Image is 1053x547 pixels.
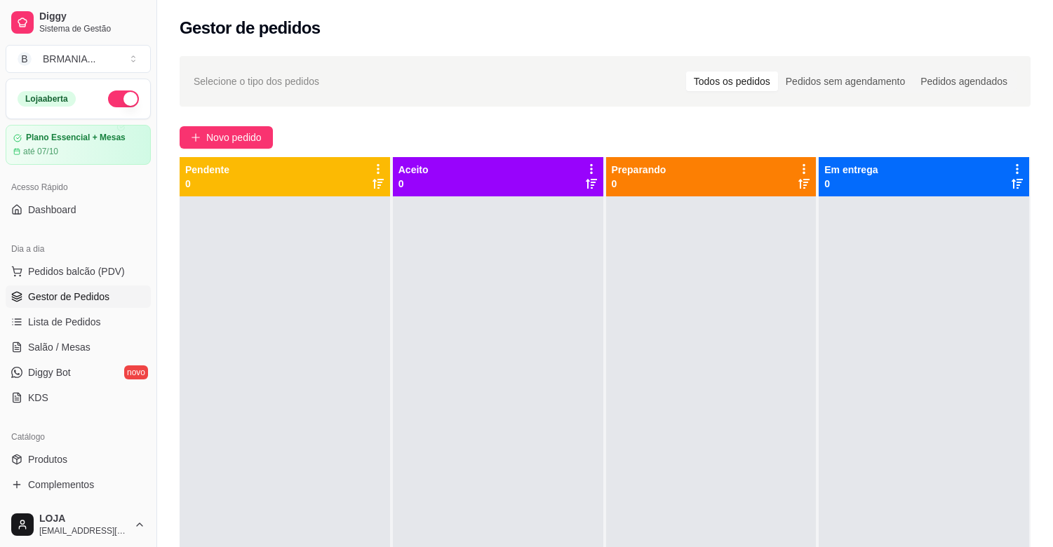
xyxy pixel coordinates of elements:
span: Gestor de Pedidos [28,290,109,304]
div: Dia a dia [6,238,151,260]
span: Lista de Pedidos [28,315,101,329]
span: Sistema de Gestão [39,23,145,34]
div: BRMANIA ... [43,52,95,66]
button: Pedidos balcão (PDV) [6,260,151,283]
a: Diggy Botnovo [6,361,151,384]
a: Gestor de Pedidos [6,285,151,308]
span: Diggy Bot [28,365,71,379]
a: Produtos [6,448,151,471]
article: até 07/10 [23,146,58,157]
p: 0 [824,177,878,191]
button: Alterar Status [108,90,139,107]
article: Plano Essencial + Mesas [26,133,126,143]
a: KDS [6,386,151,409]
div: Catálogo [6,426,151,448]
span: LOJA [39,513,128,525]
div: Todos os pedidos [686,72,778,91]
a: Dashboard [6,198,151,221]
p: Pendente [185,163,229,177]
div: Loja aberta [18,91,76,107]
div: Acesso Rápido [6,176,151,198]
a: Plano Essencial + Mesasaté 07/10 [6,125,151,165]
span: Produtos [28,452,67,466]
div: Pedidos sem agendamento [778,72,913,91]
p: Em entrega [824,163,878,177]
span: plus [191,133,201,142]
p: Aceito [398,163,429,177]
span: Diggy [39,11,145,23]
span: Complementos [28,478,94,492]
div: Pedidos agendados [913,72,1015,91]
button: Novo pedido [180,126,273,149]
span: B [18,52,32,66]
a: Complementos [6,473,151,496]
p: Preparando [612,163,666,177]
span: Novo pedido [206,130,262,145]
a: Salão / Mesas [6,336,151,358]
p: 0 [185,177,229,191]
span: [EMAIL_ADDRESS][DOMAIN_NAME] [39,525,128,536]
span: Pedidos balcão (PDV) [28,264,125,278]
span: Selecione o tipo dos pedidos [194,74,319,89]
h2: Gestor de pedidos [180,17,321,39]
span: KDS [28,391,48,405]
p: 0 [398,177,429,191]
a: Lista de Pedidos [6,311,151,333]
span: Salão / Mesas [28,340,90,354]
p: 0 [612,177,666,191]
button: LOJA[EMAIL_ADDRESS][DOMAIN_NAME] [6,508,151,541]
span: Dashboard [28,203,76,217]
a: DiggySistema de Gestão [6,6,151,39]
button: Select a team [6,45,151,73]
